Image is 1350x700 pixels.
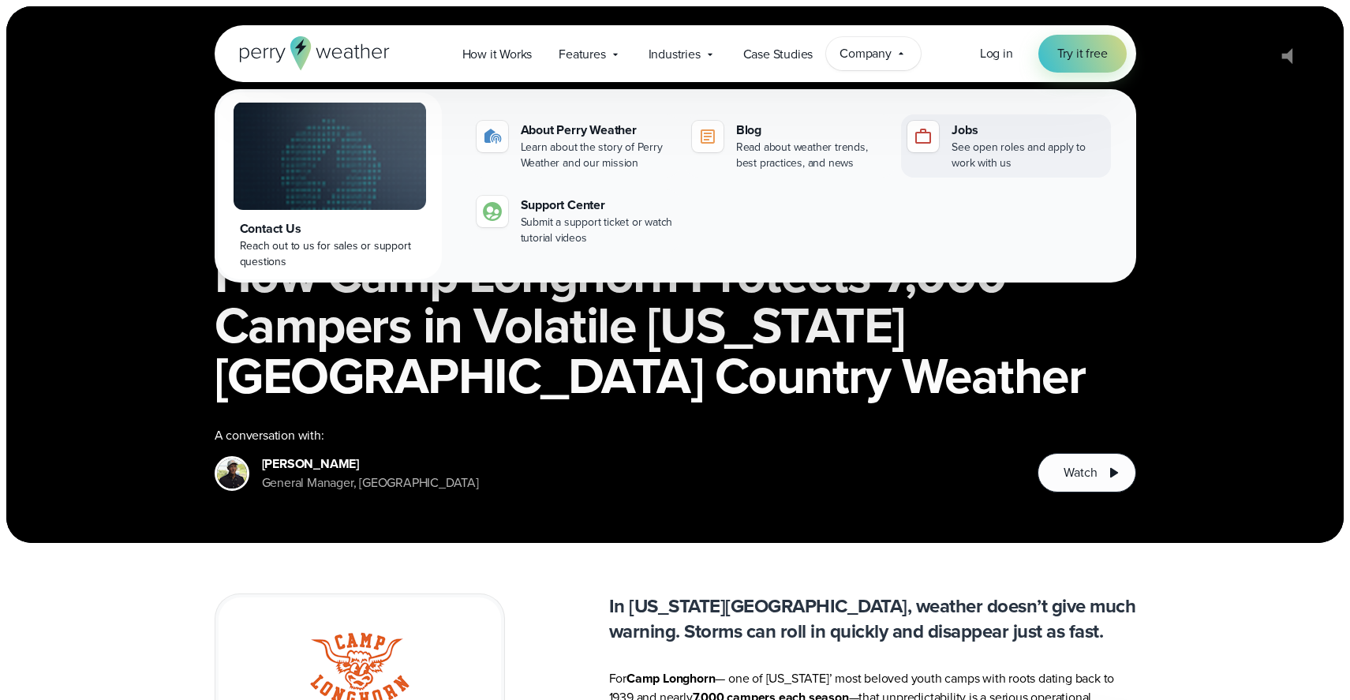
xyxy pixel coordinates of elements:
[483,127,502,146] img: about-icon.svg
[1064,463,1097,482] span: Watch
[980,44,1013,63] a: Log in
[262,474,479,492] div: General Manager, [GEOGRAPHIC_DATA]
[521,215,673,246] div: Submit a support ticket or watch tutorial videos
[743,45,813,64] span: Case Studies
[240,238,420,270] div: Reach out to us for sales or support questions
[609,593,1136,644] p: In [US_STATE][GEOGRAPHIC_DATA], weather doesn’t give much warning. Storms can roll in quickly and...
[217,459,247,489] img: Bill Robertson
[470,189,679,253] a: Support Center Submit a support ticket or watch tutorial videos
[521,140,673,171] div: Learn about the story of Perry Weather and our mission
[215,426,1013,445] div: A conversation with:
[215,249,1136,401] h1: How Camp Longhorn Protects 7,000 Campers in Volatile [US_STATE][GEOGRAPHIC_DATA] Country Weather
[736,121,888,140] div: Blog
[736,140,888,171] div: Read about weather trends, best practices, and news
[218,92,442,279] a: Contact Us Reach out to us for sales or support questions
[730,38,827,70] a: Case Studies
[649,45,701,64] span: Industries
[521,121,673,140] div: About Perry Weather
[1038,453,1135,492] button: Watch
[980,44,1013,62] span: Log in
[262,455,479,474] div: [PERSON_NAME]
[483,202,502,221] img: contact-icon.svg
[462,45,533,64] span: How it Works
[952,140,1104,171] div: See open roles and apply to work with us
[521,196,673,215] div: Support Center
[952,121,1104,140] div: Jobs
[1038,35,1127,73] a: Try it free
[840,44,892,63] span: Company
[698,127,717,146] img: blog-icon.svg
[914,127,933,146] img: jobs-icon-1.svg
[240,219,420,238] div: Contact Us
[686,114,895,178] a: Blog Read about weather trends, best practices, and news
[626,669,715,687] strong: Camp Longhorn
[1057,44,1108,63] span: Try it free
[470,114,679,178] a: About Perry Weather Learn about the story of Perry Weather and our mission
[901,114,1110,178] a: Jobs See open roles and apply to work with us
[449,38,546,70] a: How it Works
[559,45,605,64] span: Features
